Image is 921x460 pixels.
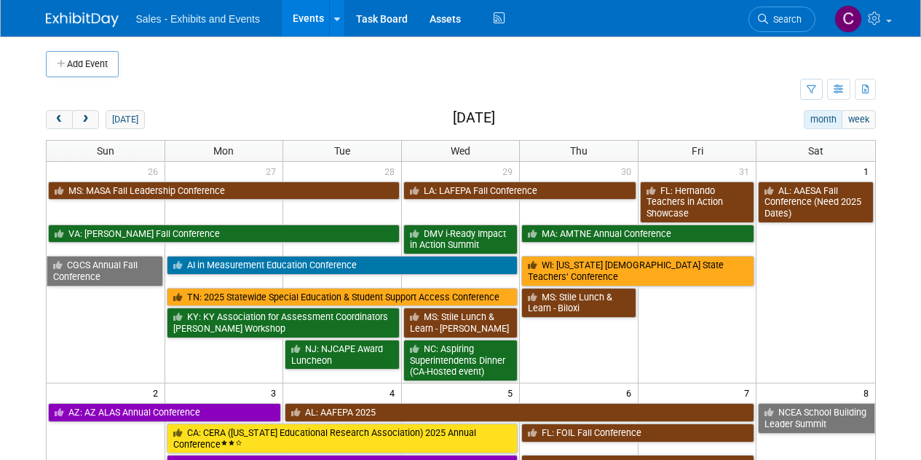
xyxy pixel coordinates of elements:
img: ExhibitDay [46,12,119,27]
a: LA: LAFEPA Fall Conference [403,182,636,200]
button: prev [46,110,73,129]
a: MS: Stile Lunch & Learn - [PERSON_NAME] [403,308,518,338]
a: AZ: AZ ALAS Annual Conference [48,403,282,422]
span: 31 [738,162,756,180]
span: 29 [501,162,519,180]
span: 26 [146,162,165,180]
a: AI in Measurement Education Conference [167,256,518,275]
button: week [842,110,875,129]
a: NC: Aspiring Superintendents Dinner (CA-Hosted event) [403,340,518,381]
span: Mon [213,145,234,157]
a: CGCS Annual Fall Conference [47,256,163,286]
button: next [72,110,99,129]
span: 3 [269,383,282,402]
a: WI: [US_STATE] [DEMOGRAPHIC_DATA] State Teachers’ Conference [521,256,754,286]
span: Sun [97,145,114,157]
a: NCEA School Building Leader Summit [758,403,874,433]
a: VA: [PERSON_NAME] Fall Conference [48,225,400,243]
span: Wed [451,145,470,157]
a: MS: MASA Fall Leadership Conference [48,182,400,200]
span: Sales - Exhibits and Events [136,13,260,25]
span: 30 [620,162,638,180]
a: FL: FOIL Fall Conference [521,424,754,443]
span: 4 [388,383,401,402]
span: Fri [692,145,703,157]
button: Add Event [46,51,119,77]
span: 5 [506,383,519,402]
span: Thu [570,145,588,157]
span: 6 [625,383,638,402]
span: 8 [862,383,875,402]
a: Search [748,7,815,32]
img: Christine Lurz [834,5,862,33]
a: MS: Stile Lunch & Learn - Biloxi [521,288,636,318]
span: 28 [383,162,401,180]
span: 7 [743,383,756,402]
a: AL: AAESA Fall Conference (Need 2025 Dates) [758,182,873,223]
a: TN: 2025 Statewide Special Education & Student Support Access Conference [167,288,518,307]
a: DMV i-Ready Impact in Action Summit [403,225,518,254]
a: KY: KY Association for Assessment Coordinators [PERSON_NAME] Workshop [167,308,400,338]
a: MA: AMTNE Annual Conference [521,225,754,243]
span: Sat [808,145,823,157]
a: CA: CERA ([US_STATE] Educational Research Association) 2025 Annual Conference [167,424,518,453]
span: 1 [862,162,875,180]
span: Search [768,14,802,25]
h2: [DATE] [453,110,495,126]
span: 27 [264,162,282,180]
a: AL: AAFEPA 2025 [285,403,754,422]
button: month [804,110,842,129]
a: FL: Hernando Teachers in Action Showcase [640,182,755,223]
a: NJ: NJCAPE Award Luncheon [285,340,400,370]
span: Tue [334,145,350,157]
span: 2 [151,383,165,402]
button: [DATE] [106,110,144,129]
